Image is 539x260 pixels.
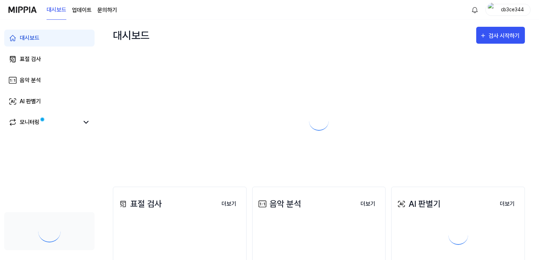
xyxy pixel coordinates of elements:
button: profilecb3ce344 [485,4,531,16]
a: 문의하기 [97,6,117,14]
a: 업데이트 [72,6,92,14]
div: 대시보드 [113,27,150,44]
div: 모니터링 [20,118,40,126]
a: 모니터링 [8,118,79,126]
div: AI 판별기 [20,97,41,106]
div: 음악 분석 [257,198,301,210]
div: 음악 분석 [20,76,41,85]
a: 표절 검사 [4,51,95,68]
a: 대시보드 [4,30,95,47]
div: 대시보드 [20,34,40,42]
div: cb3ce344 [498,6,526,13]
div: 검사 시작하기 [489,31,521,41]
button: 더보기 [216,197,242,211]
button: 더보기 [355,197,381,211]
button: 더보기 [494,197,520,211]
a: 대시보드 [47,0,66,20]
div: 표절 검사 [20,55,41,63]
img: profile [488,3,496,17]
a: 음악 분석 [4,72,95,89]
button: 검사 시작하기 [476,27,525,44]
img: 알림 [471,6,479,14]
div: 표절 검사 [117,198,162,210]
div: AI 판별기 [396,198,441,210]
a: AI 판별기 [4,93,95,110]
